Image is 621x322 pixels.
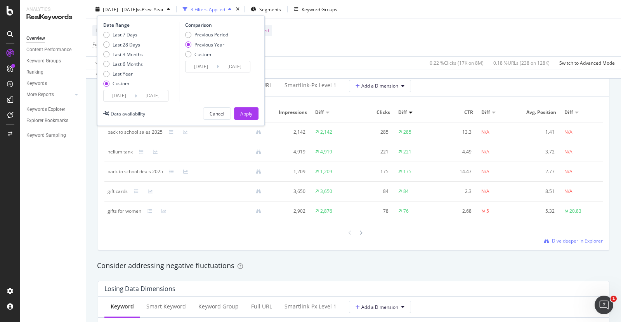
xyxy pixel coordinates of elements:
button: Apply [234,107,258,120]
div: Last 7 Days [103,31,143,38]
button: Cancel [203,107,231,120]
div: 84 [357,188,389,195]
div: 0.22 % Clicks ( 17K on 8M ) [430,59,484,66]
span: CTR [440,109,473,116]
div: Last 3 Months [113,51,143,57]
div: Comparison [185,22,253,28]
div: 20.83 [569,208,581,215]
div: Apply [240,110,252,117]
div: 175 [403,168,411,175]
div: Last Year [103,71,143,77]
div: 5 [486,208,489,215]
div: Keyword Groups [302,6,337,12]
div: Last 6 Months [113,61,143,67]
div: Last 28 Days [113,41,140,48]
div: 175 [357,168,389,175]
div: 2,142 [274,129,305,136]
div: smartlink-px Level 1 [284,81,337,89]
div: Keyword [111,303,134,310]
div: Keywords Explorer [26,105,65,114]
a: Keywords Explorer [26,105,80,114]
div: 2.77 [523,168,555,175]
a: More Reports [26,91,73,99]
div: RealKeywords [26,13,80,22]
button: 3 Filters Applied [180,3,234,15]
div: 3.72 [523,148,555,155]
div: Previous Year [185,41,228,48]
div: Switch to Advanced Mode [559,59,615,66]
div: Analytics [26,6,80,13]
div: gift cards [108,188,128,195]
div: helium tank [108,148,133,155]
div: 8.51 [523,188,555,195]
div: Previous Period [194,31,228,38]
span: Device [95,27,110,34]
button: Add a Dimension [349,80,411,92]
div: back to school deals 2025 [108,168,163,175]
div: Custom [185,51,228,57]
div: 3 Filters Applied [191,6,225,12]
div: 3,650 [320,188,332,195]
div: Last 6 Months [103,61,143,67]
div: 14.47 [440,168,472,175]
div: N/A [564,188,572,195]
div: 84 [403,188,409,195]
div: 1,209 [274,168,305,175]
span: [DATE] - [DATE] [103,6,137,12]
input: Start Date [104,90,135,101]
div: times [234,5,241,13]
div: Last 28 Days [103,41,143,48]
div: Keyword Sampling [26,131,66,139]
div: Ranking [26,68,43,76]
div: smartlink-px Level 1 [284,303,337,310]
div: Last 7 Days [113,31,137,38]
a: Dive deeper in Explorer [544,238,603,244]
span: Clicks [357,109,390,116]
button: Segments [248,3,284,15]
div: Smart Keyword [146,303,186,310]
div: N/A [481,129,489,136]
button: Add a Dimension [349,301,411,313]
div: Keyword Groups [26,57,61,65]
div: 76 [403,208,409,215]
div: Keyword Group [198,303,239,310]
div: Consider addressing negative fluctuations [97,261,610,271]
span: Impressions [274,109,307,116]
div: N/A [481,168,489,175]
span: Avg. Position [523,109,556,116]
input: End Date [219,61,250,72]
a: Keywords [26,79,80,88]
div: Last 3 Months [103,51,143,57]
div: 2.3 [440,188,472,195]
a: Ranking [26,68,80,76]
div: back to school sales 2025 [108,129,163,136]
a: Overview [26,34,80,43]
span: Diff [481,109,490,116]
div: 1.41 [523,129,555,136]
div: Full URL [251,303,272,310]
span: vs Prev. Year [137,6,164,12]
div: 1,209 [320,168,332,175]
button: Apply [92,57,115,69]
button: Switch to Advanced Mode [556,57,615,69]
div: 4,919 [320,148,332,155]
div: Custom [113,80,129,87]
input: Start Date [186,61,217,72]
span: Diff [398,109,407,116]
div: N/A [564,168,572,175]
div: Overview [26,34,45,43]
div: 13.3 [440,129,472,136]
div: 285 [357,129,389,136]
div: N/A [564,148,572,155]
div: N/A [481,188,489,195]
div: Losing Data Dimensions [104,285,175,293]
div: 3,650 [274,188,305,195]
div: 78 [357,208,389,215]
div: Content Performance [26,46,71,54]
div: Date Range [103,22,177,28]
div: 5.32 [523,208,555,215]
div: 2.68 [440,208,472,215]
span: Dive deeper in Explorer [552,238,603,244]
div: Explorer Bookmarks [26,117,68,125]
div: 2,902 [274,208,305,215]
